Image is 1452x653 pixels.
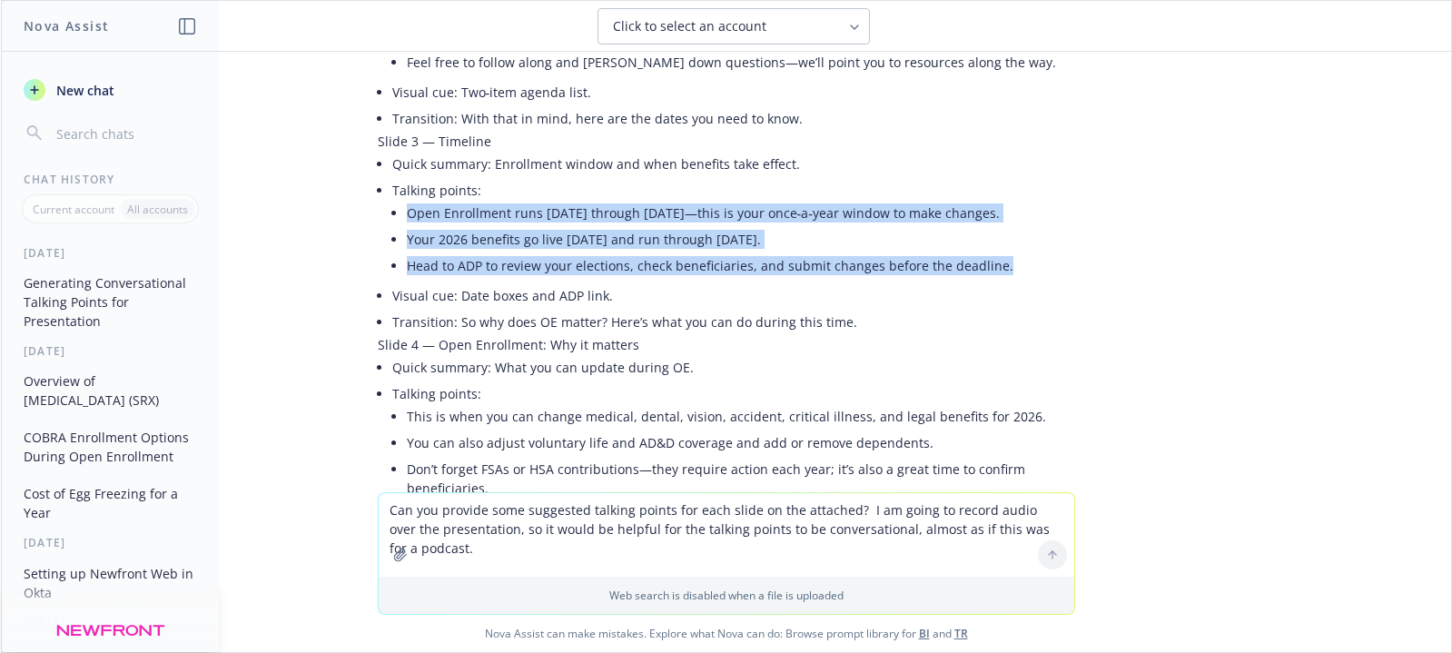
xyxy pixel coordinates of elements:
div: Chat History [2,172,219,187]
span: New chat [53,81,114,100]
div: [DATE] [2,245,219,261]
li: Don’t forget FSAs or HSA contributions—they require action each year; it’s also a great time to c... [407,456,1075,501]
div: [DATE] [2,343,219,359]
li: Talking points: [392,381,1075,505]
p: Web search is disabled when a file is uploaded [390,588,1063,603]
button: Click to select an account [598,8,870,45]
li: Feel free to follow along and [PERSON_NAME] down questions—we’ll point you to resources along the... [407,49,1075,75]
button: New chat [16,74,204,106]
div: [DATE] [2,615,219,630]
p: Slide 3 — Timeline [378,132,1075,151]
span: Nova Assist can make mistakes. Explore what Nova can do: Browse prompt library for and [8,615,1444,652]
li: This is when you can change medical, dental, vision, accident, critical illness, and legal benefi... [407,403,1075,430]
li: Talking points: [392,177,1075,282]
li: Your 2026 benefits go live [DATE] and run through [DATE]. [407,226,1075,252]
li: Open Enrollment runs [DATE] through [DATE]—this is your once‑a‑year window to make changes. [407,200,1075,226]
li: Visual cue: Date boxes and ADP link. [392,282,1075,309]
span: Click to select an account [613,17,766,35]
a: TR [954,626,968,641]
button: Cost of Egg Freezing for a Year [16,479,204,528]
p: Current account [33,202,114,217]
button: Setting up Newfront Web in Okta [16,559,204,608]
a: BI [919,626,930,641]
li: You can also adjust voluntary life and AD&D coverage and add or remove dependents. [407,430,1075,456]
p: Slide 4 — Open Enrollment: Why it matters [378,335,1075,354]
li: Head to ADP to review your elections, check beneficiaries, and submit changes before the deadline. [407,252,1075,279]
li: Quick summary: What you can update during OE. [392,354,1075,381]
div: [DATE] [2,535,219,550]
li: Quick summary: Enrollment window and when benefits take effect. [392,151,1075,177]
li: Transition: With that in mind, here are the dates you need to know. [392,105,1075,132]
p: All accounts [127,202,188,217]
button: Generating Conversational Talking Points for Presentation [16,268,204,336]
li: Transition: So why does OE matter? Here’s what you can do during this time. [392,309,1075,335]
button: Overview of [MEDICAL_DATA] (SRX) [16,366,204,415]
input: Search chats [53,121,197,146]
h1: Nova Assist [24,16,109,35]
li: Visual cue: Two‑item agenda list. [392,79,1075,105]
button: COBRA Enrollment Options During Open Enrollment [16,422,204,471]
